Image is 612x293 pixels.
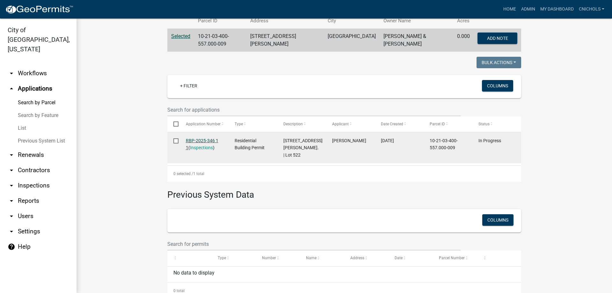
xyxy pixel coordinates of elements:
[246,29,324,52] td: [STREET_ADDRESS][PERSON_NAME]
[167,103,461,116] input: Search for applications
[477,57,521,68] button: Bulk Actions
[430,122,445,126] span: Parcel ID
[424,116,472,132] datatable-header-cell: Parcel ID
[8,197,15,205] i: arrow_drop_down
[186,122,221,126] span: Application Number
[212,251,256,266] datatable-header-cell: Type
[235,122,243,126] span: Type
[179,116,228,132] datatable-header-cell: Application Number
[262,256,276,260] span: Number
[167,182,521,201] h3: Previous System Data
[453,29,474,52] td: 0.000
[472,116,521,132] datatable-header-cell: Status
[375,116,424,132] datatable-header-cell: Date Created
[332,138,366,143] span: KENNETH HALEY
[8,166,15,174] i: arrow_drop_down
[277,116,326,132] datatable-header-cell: Description
[283,138,323,158] span: 3102 Slone Dr Jeffersonville In. | Lot 522
[8,182,15,189] i: arrow_drop_down
[576,3,607,15] a: cnichols
[8,151,15,159] i: arrow_drop_down
[8,70,15,77] i: arrow_drop_down
[218,256,226,260] span: Type
[482,214,514,226] button: Columns
[173,172,193,176] span: 0 selected /
[478,122,490,126] span: Status
[389,251,433,266] datatable-header-cell: Date
[194,13,246,28] th: Parcel ID
[8,212,15,220] i: arrow_drop_down
[228,116,277,132] datatable-header-cell: Type
[186,138,218,150] a: RBP-2025-346 1 1
[395,256,403,260] span: Date
[8,243,15,251] i: help
[167,238,461,251] input: Search for permits
[332,122,349,126] span: Applicant
[8,228,15,235] i: arrow_drop_down
[380,29,453,52] td: [PERSON_NAME] & [PERSON_NAME]
[350,256,364,260] span: Address
[306,256,317,260] span: Name
[190,145,213,150] a: Inspections
[324,13,380,28] th: City
[167,166,521,182] div: 1 total
[300,251,344,266] datatable-header-cell: Name
[433,251,477,266] datatable-header-cell: Parcel Number
[482,80,513,92] button: Columns
[324,29,380,52] td: [GEOGRAPHIC_DATA]
[235,138,265,150] span: Residential Building Permit
[381,138,394,143] span: 09/11/2025
[380,13,453,28] th: Owner Name
[487,36,508,41] span: Add Note
[478,138,501,143] span: In Progress
[167,116,179,132] datatable-header-cell: Select
[519,3,538,15] a: Admin
[439,256,465,260] span: Parcel Number
[477,33,517,44] button: Add Note
[8,85,15,92] i: arrow_drop_up
[167,267,521,282] div: No data to display
[246,13,324,28] th: Address
[501,3,519,15] a: Home
[283,122,303,126] span: Description
[186,137,222,152] div: ( )
[344,251,389,266] datatable-header-cell: Address
[256,251,300,266] datatable-header-cell: Number
[175,80,202,92] a: + Filter
[430,138,458,150] span: 10-21-03-400-557.000-009
[381,122,403,126] span: Date Created
[453,13,474,28] th: Acres
[194,29,246,52] td: 10-21-03-400-557.000-009
[326,116,375,132] datatable-header-cell: Applicant
[171,33,190,39] a: Selected
[538,3,576,15] a: My Dashboard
